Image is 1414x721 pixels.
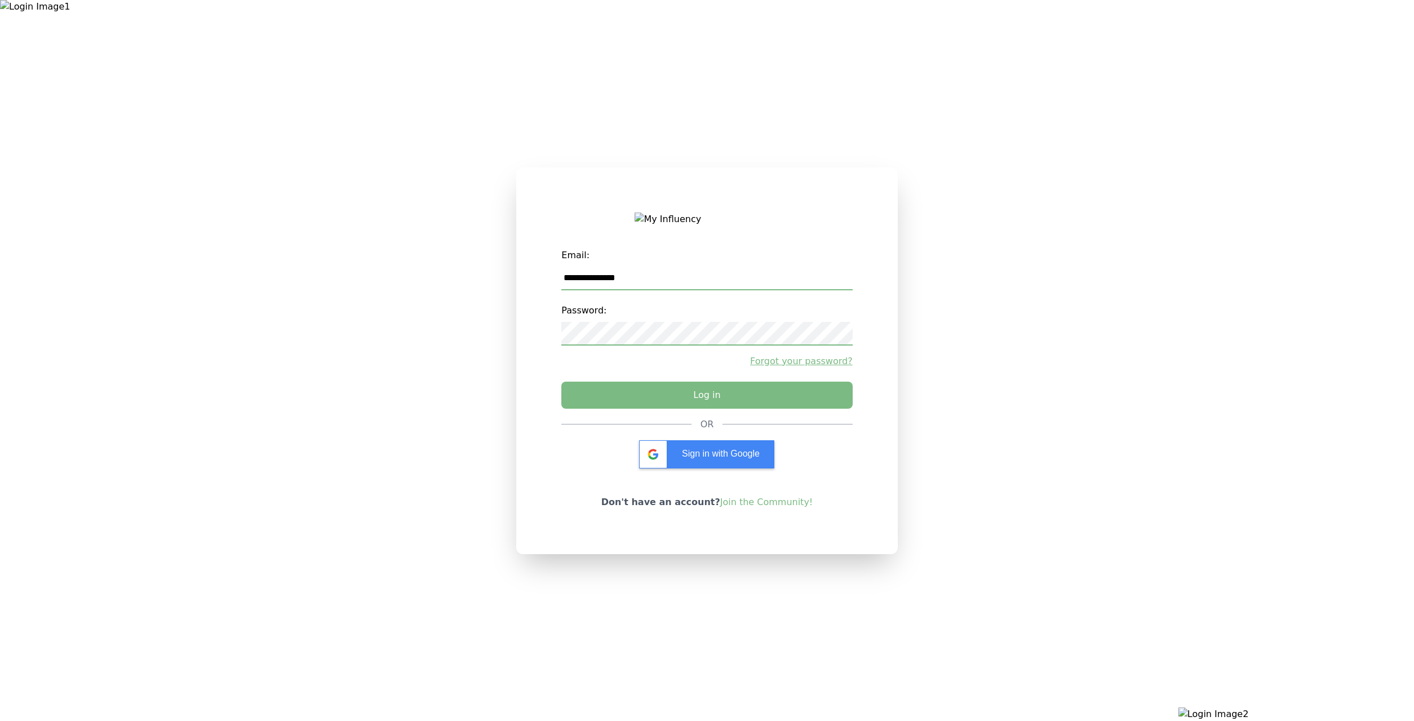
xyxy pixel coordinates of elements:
div: OR [701,418,714,431]
p: Don't have an account? [601,496,813,509]
label: Password: [561,299,852,322]
a: Forgot your password? [561,355,852,368]
img: Login Image2 [1178,707,1414,721]
span: Sign in with Google [682,449,760,458]
div: Sign in with Google [639,440,774,468]
label: Email: [561,244,852,267]
button: Log in [561,382,852,409]
img: My Influency [635,213,779,226]
a: Join the Community! [720,497,813,507]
